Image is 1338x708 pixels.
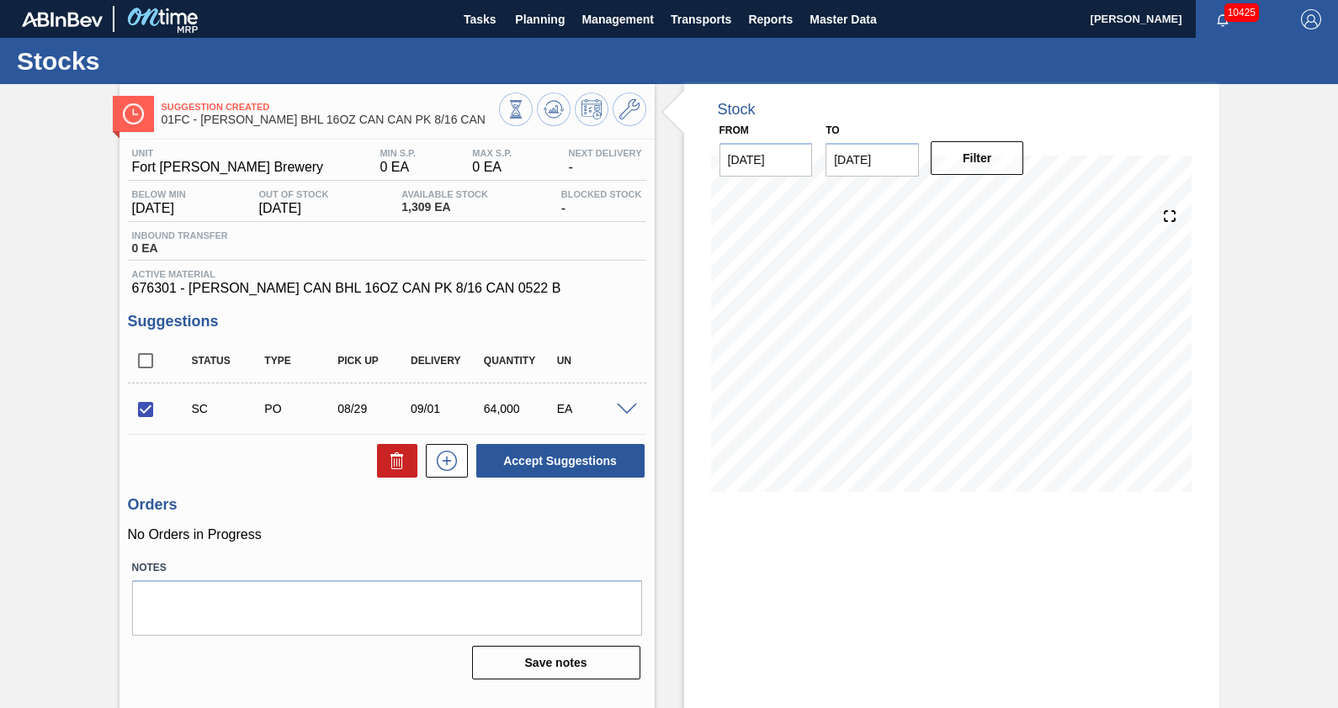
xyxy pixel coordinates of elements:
[17,51,316,71] h1: Stocks
[132,269,642,279] span: Active Material
[123,103,144,124] img: Ícone
[719,143,813,177] input: mm/dd/yyyy
[128,527,646,542] p: No Orders in Progress
[333,402,413,415] div: 08/29/2025
[537,92,571,126] button: Update Chart
[162,102,499,112] span: Suggestion Created
[162,114,499,126] span: 01FC - CARR BHL 16OZ CAN CAN PK 8/16 CAN
[188,355,268,367] div: Status
[132,281,642,296] span: 676301 - [PERSON_NAME] CAN BHL 16OZ CAN PK 8/16 CAN 0522 B
[132,230,228,240] span: Inbound Transfer
[369,444,417,478] div: Delete Suggestions
[128,496,646,514] h3: Orders
[575,92,608,126] button: Schedule Inventory
[401,189,488,199] span: Available Stock
[931,141,1024,175] button: Filter
[380,160,416,175] span: 0 EA
[260,402,340,415] div: Purchase order
[132,556,642,580] label: Notes
[259,201,329,216] span: [DATE]
[472,148,512,158] span: MAX S.P.
[826,143,919,177] input: mm/dd/yyyy
[260,355,340,367] div: Type
[132,201,186,216] span: [DATE]
[564,148,645,175] div: -
[826,124,839,136] label: to
[613,92,646,126] button: Go to Master Data / General
[132,242,228,255] span: 0 EA
[671,9,731,29] span: Transports
[581,9,654,29] span: Management
[380,148,416,158] span: MIN S.P.
[480,402,560,415] div: 64,000
[499,92,533,126] button: Stocks Overview
[461,9,498,29] span: Tasks
[132,160,324,175] span: Fort [PERSON_NAME] Brewery
[472,160,512,175] span: 0 EA
[515,9,565,29] span: Planning
[557,189,646,216] div: -
[1224,3,1259,22] span: 10425
[468,442,646,479] div: Accept Suggestions
[472,646,640,679] button: Save notes
[553,355,633,367] div: UN
[406,402,486,415] div: 09/01/2025
[259,189,329,199] span: Out Of Stock
[128,313,646,330] h3: Suggestions
[1196,8,1250,31] button: Notifications
[22,12,103,27] img: TNhmsLtSVTkK8tSr43FrP2fwEKptu5GPRR3wAAAABJRU5ErkJggg==
[810,9,876,29] span: Master Data
[1301,9,1321,29] img: Logout
[748,9,793,29] span: Reports
[406,355,486,367] div: Delivery
[719,124,749,136] label: From
[480,355,560,367] div: Quantity
[188,402,268,415] div: Suggestion Created
[132,189,186,199] span: Below Min
[333,355,413,367] div: Pick up
[568,148,641,158] span: Next Delivery
[476,444,645,478] button: Accept Suggestions
[553,402,633,415] div: EA
[718,101,756,119] div: Stock
[417,444,468,478] div: New suggestion
[561,189,642,199] span: Blocked Stock
[132,148,324,158] span: Unit
[401,201,488,214] span: 1,309 EA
